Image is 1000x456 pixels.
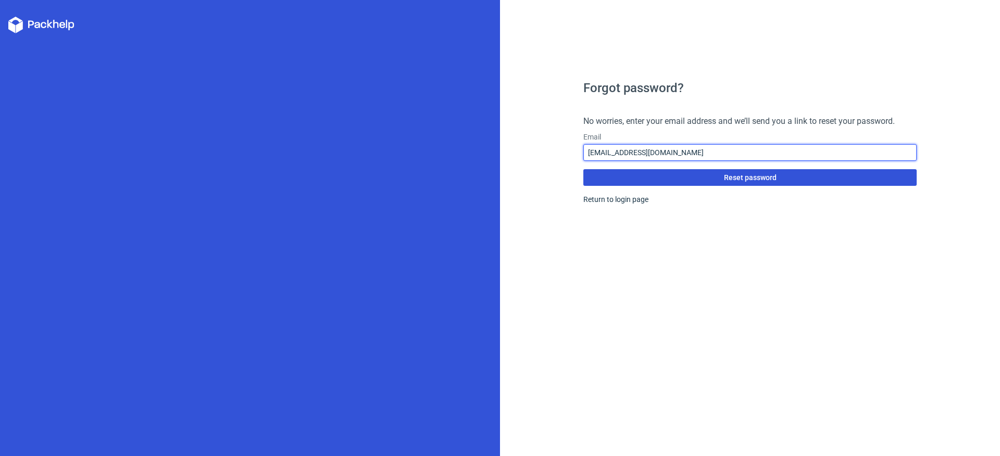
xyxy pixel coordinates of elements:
[583,82,917,94] h1: Forgot password?
[583,132,917,142] label: Email
[724,174,777,181] span: Reset password
[583,169,917,186] button: Reset password
[583,115,917,128] h4: No worries, enter your email address and we’ll send you a link to reset your password.
[583,195,648,204] a: Return to login page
